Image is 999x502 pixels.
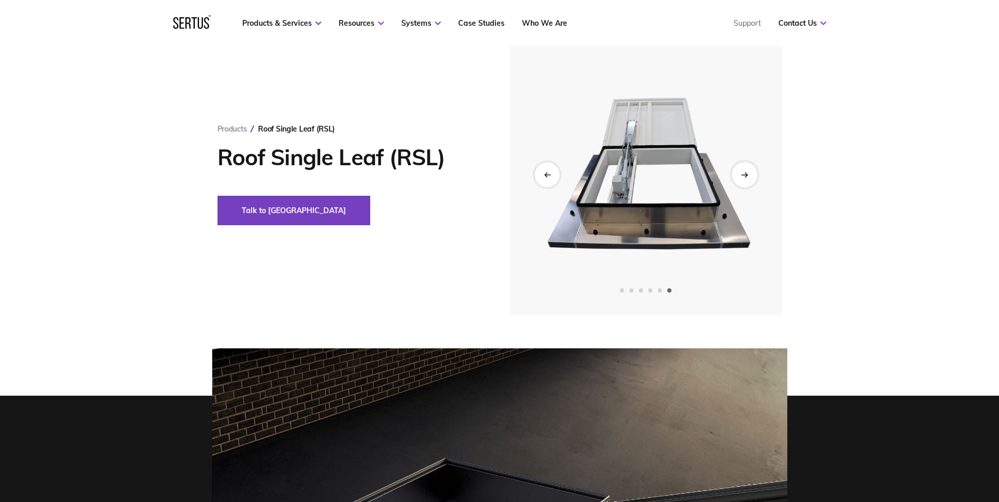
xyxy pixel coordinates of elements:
[535,162,560,187] div: Previous slide
[620,288,624,293] span: Go to slide 1
[648,288,652,293] span: Go to slide 4
[401,18,441,28] a: Systems
[217,124,247,134] a: Products
[658,288,662,293] span: Go to slide 5
[734,18,761,28] a: Support
[629,288,634,293] span: Go to slide 2
[809,380,999,502] iframe: Chat Widget
[731,162,757,187] div: Next slide
[639,288,643,293] span: Go to slide 3
[458,18,505,28] a: Case Studies
[339,18,384,28] a: Resources
[217,196,370,225] button: Talk to [GEOGRAPHIC_DATA]
[217,144,478,170] h1: Roof Single Leaf (RSL)
[242,18,321,28] a: Products & Services
[522,18,567,28] a: Who We Are
[778,18,826,28] a: Contact Us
